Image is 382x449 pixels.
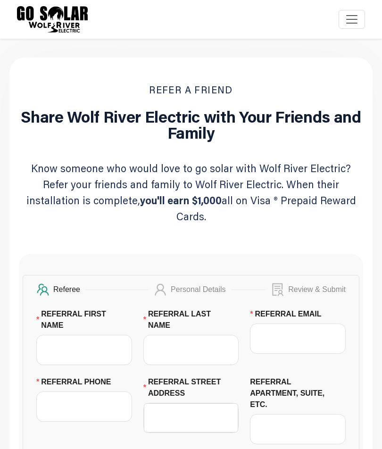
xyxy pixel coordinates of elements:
[36,391,132,422] input: REFERRAL PHONE
[36,335,132,365] input: REFERRAL FIRST NAME
[36,283,50,296] span: team
[250,324,346,354] input: REFERRAL EMAIL
[250,414,346,444] input: REFERRAL APARTMENT, SUITE, ETC.
[154,283,167,296] span: user
[143,335,239,365] input: REFERRAL LAST NAME
[171,283,232,296] div: Personal Details
[140,193,222,207] strong: you'll earn $1,000
[250,376,346,410] label: REFERRAL APARTMENT, SUITE, ETC.
[149,404,233,432] input: REFERRAL STREET ADDRESS
[19,108,363,141] h1: Share Wolf River Electric with Your Friends and Family
[149,80,233,99] div: refer a friend
[53,283,86,296] div: Referee
[36,308,132,331] label: REFERRAL FIRST NAME
[19,160,363,224] p: Know someone who would love to go solar with Wolf River Electric? Refer your friends and family t...
[143,376,239,399] label: REFERRAL STREET ADDRESS
[250,308,329,320] label: REFERRAL EMAIL
[339,10,365,29] button: Toggle navigation
[143,308,239,331] label: REFERRAL LAST NAME
[17,6,88,33] img: Program logo
[36,376,118,388] label: REFERRAL PHONE
[271,283,284,296] span: solution
[288,283,346,296] div: Review & Submit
